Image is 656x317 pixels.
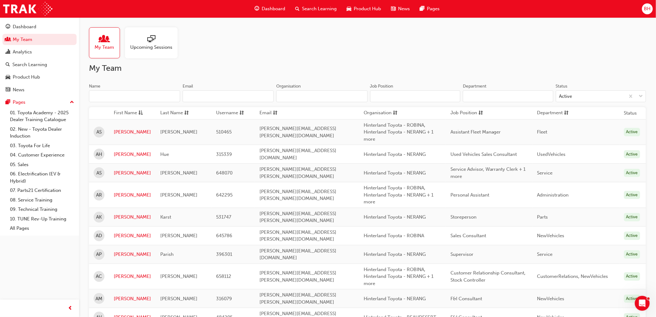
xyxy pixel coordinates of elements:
a: car-iconProduct Hub [342,2,386,15]
span: Karst [160,214,171,220]
a: [PERSON_NAME] [114,295,151,302]
span: people-icon [100,35,109,44]
span: guage-icon [255,5,259,13]
span: [PERSON_NAME][EMAIL_ADDRESS][PERSON_NAME][DOMAIN_NAME] [259,166,336,179]
span: Parish [160,251,174,257]
a: News [2,84,77,96]
span: people-icon [6,37,10,43]
button: Organisationsorting-icon [364,109,398,117]
span: Fleet [537,129,547,135]
span: Organisation [364,109,392,117]
span: search-icon [295,5,300,13]
span: sorting-icon [393,109,397,117]
span: My Team [95,44,114,51]
span: Hinterland Toyota - ROBINA, Hinterland Toyota - NERANG + 1 more [364,185,433,205]
span: [PERSON_NAME] [160,296,197,301]
div: Active [624,272,640,281]
a: [PERSON_NAME] [114,170,151,177]
input: Department [463,90,553,102]
span: AP [96,251,102,258]
span: NewVehicles [537,233,565,238]
span: car-icon [6,75,10,80]
button: DashboardMy TeamAnalyticsSearch LearningProduct HubNews [2,20,77,97]
span: AH [96,151,102,158]
span: Personal Assistant [450,192,489,198]
a: guage-iconDashboard [250,2,290,15]
span: Storeperson [450,214,476,220]
span: Used Vehicles Sales Consultant [450,152,517,157]
span: car-icon [347,5,352,13]
a: Upcoming Sessions [125,27,183,58]
input: Name [89,90,180,102]
div: Active [624,191,640,199]
button: Usernamesorting-icon [216,109,250,117]
a: search-iconSearch Learning [290,2,342,15]
span: UsedVehicles [537,152,566,157]
a: My Team [89,27,125,58]
span: [PERSON_NAME][EMAIL_ADDRESS][DOMAIN_NAME] [259,148,336,161]
div: Active [624,213,640,221]
span: AK [96,214,102,221]
span: AS [96,129,102,136]
a: [PERSON_NAME] [114,151,151,158]
span: Hinterland Toyota - ROBINA, Hinterland Toyota - NERANG + 1 more [364,122,433,142]
span: [PERSON_NAME][EMAIL_ADDRESS][PERSON_NAME][DOMAIN_NAME] [259,292,336,305]
span: AR [96,192,102,199]
span: Username [216,109,238,117]
span: guage-icon [6,24,10,30]
span: Service [537,170,553,176]
span: Hinterland Toyota - ROBINA [364,233,424,238]
h2: My Team [89,63,646,73]
span: AD [96,232,102,239]
span: Job Position [450,109,477,117]
span: Department [537,109,563,117]
span: News [398,5,410,12]
span: [PERSON_NAME][EMAIL_ADDRESS][PERSON_NAME][DOMAIN_NAME] [259,126,336,138]
div: Email [183,83,193,89]
a: 01. Toyota Academy - 2025 Dealer Training Catalogue [7,108,77,125]
span: Parts [537,214,548,220]
div: Dashboard [13,23,36,30]
span: F&I Consultant [450,296,482,301]
a: 03. Toyota For Life [7,141,77,151]
button: Emailsorting-icon [259,109,294,117]
div: Status [556,83,568,89]
span: 645786 [216,233,232,238]
span: search-icon [6,62,10,68]
div: Active [624,150,640,159]
span: First Name [114,109,137,117]
span: Hinterland Toyota - ROBINA, Hinterland Toyota - NERANG + 1 more [364,267,433,286]
span: 316079 [216,296,232,301]
a: My Team [2,34,77,45]
a: [PERSON_NAME] [114,273,151,280]
button: Pages [2,97,77,108]
span: Administration [537,192,569,198]
button: Job Positionsorting-icon [450,109,485,117]
a: 07. Parts21 Certification [7,186,77,195]
span: [PERSON_NAME] [160,233,197,238]
a: [PERSON_NAME] [114,192,151,199]
span: [PERSON_NAME][EMAIL_ADDRESS][PERSON_NAME][DOMAIN_NAME] [259,189,336,202]
div: Active [559,93,572,100]
span: Hinterland Toyota - NERANG [364,152,426,157]
a: 09. Technical Training [7,205,77,214]
span: AS [96,170,102,177]
a: [PERSON_NAME] [114,251,151,258]
a: 06. Electrification (EV & Hybrid) [7,169,77,186]
span: 648070 [216,170,233,176]
span: NewVehicles [537,296,565,301]
span: news-icon [391,5,396,13]
a: 10. TUNE Rev-Up Training [7,214,77,224]
span: 642295 [216,192,233,198]
span: sorting-icon [478,109,483,117]
span: Customer Relationship Consultant, Stock Controller [450,270,526,283]
span: sorting-icon [184,109,189,117]
div: Search Learning [12,61,47,68]
div: Active [624,169,640,177]
button: Departmentsorting-icon [537,109,571,117]
span: Hinterland Toyota - NERANG [364,251,426,257]
span: Sales Consultant [450,233,486,238]
span: prev-icon [68,305,73,312]
span: [PERSON_NAME] [160,170,197,176]
a: news-iconNews [386,2,415,15]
